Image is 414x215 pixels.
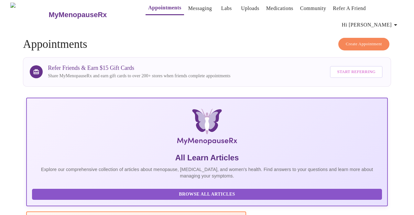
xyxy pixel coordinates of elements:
button: Messaging [186,2,214,15]
button: Appointments [146,1,184,15]
a: Labs [221,4,232,13]
a: Medications [266,4,293,13]
button: Refer a Friend [330,2,368,15]
a: Community [300,4,326,13]
p: Explore our comprehensive collection of articles about menopause, [MEDICAL_DATA], and women's hea... [32,166,382,179]
span: Start Referring [337,68,375,76]
a: Refer a Friend [333,4,366,13]
button: Medications [264,2,296,15]
button: Hi [PERSON_NAME] [339,18,402,31]
a: Browse All Articles [32,191,384,197]
a: Start Referring [328,63,384,81]
button: Uploads [238,2,262,15]
h3: Refer Friends & Earn $15 Gift Cards [48,65,230,71]
span: Hi [PERSON_NAME] [342,20,399,29]
img: MyMenopauseRx Logo [86,109,328,147]
button: Labs [216,2,237,15]
span: Create Appointment [346,40,382,48]
button: Create Appointment [338,38,389,50]
button: Start Referring [330,66,382,78]
a: Messaging [188,4,212,13]
h5: All Learn Articles [32,153,382,163]
img: MyMenopauseRx Logo [10,3,48,27]
button: Community [298,2,329,15]
p: Share MyMenopauseRx and earn gift cards to over 200+ stores when friends complete appointments [48,73,230,79]
a: Uploads [241,4,259,13]
a: Appointments [148,3,181,12]
button: Browse All Articles [32,189,382,200]
h3: MyMenopauseRx [49,11,107,19]
span: Browse All Articles [38,190,376,199]
h4: Appointments [23,38,391,51]
a: MyMenopauseRx [48,4,133,26]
